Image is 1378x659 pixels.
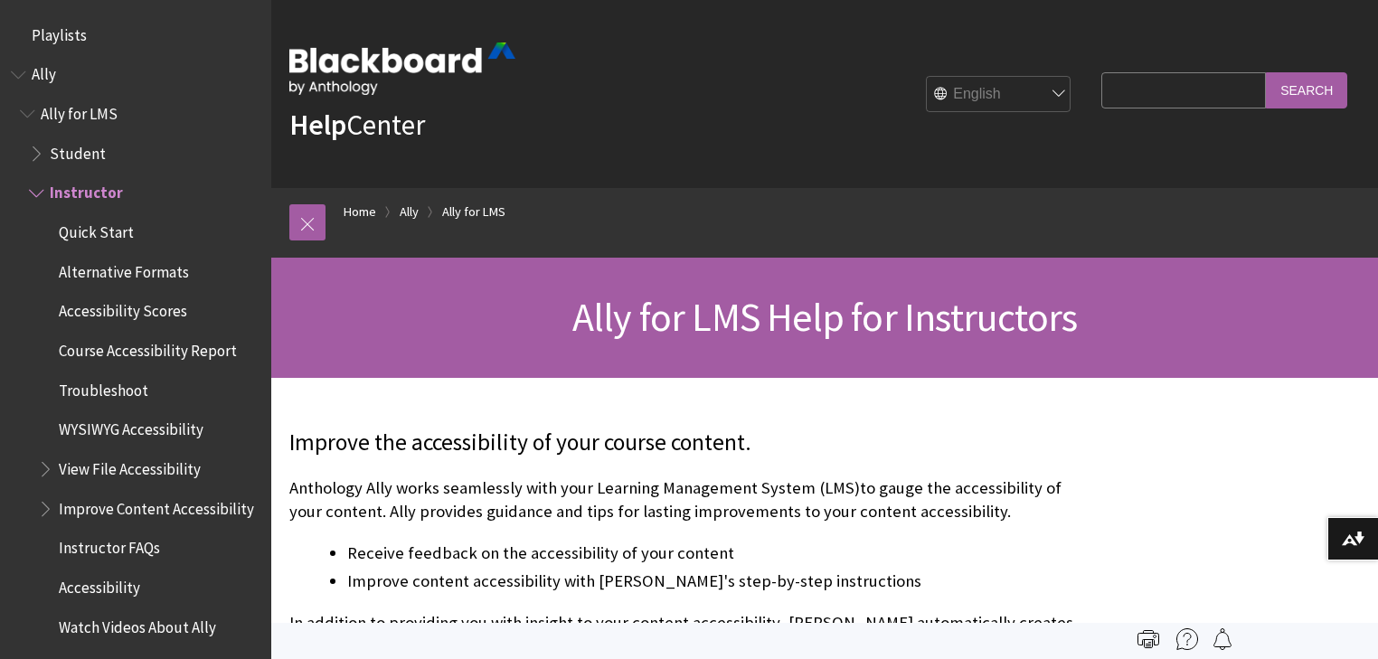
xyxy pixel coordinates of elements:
a: Ally [400,201,419,223]
a: Home [344,201,376,223]
a: HelpCenter [289,107,425,143]
select: Site Language Selector [927,77,1071,113]
img: Print [1137,628,1159,650]
span: WYSIWYG Accessibility [59,415,203,439]
img: Follow this page [1212,628,1233,650]
p: Anthology Ally works seamlessly with your Learning Management System (LMS)to gauge the accessibil... [289,476,1092,523]
li: Improve content accessibility with [PERSON_NAME]'s step-by-step instructions [347,569,1092,594]
span: Ally for LMS Help for Instructors [572,292,1078,342]
span: Course Accessibility Report [59,335,237,360]
li: Receive feedback on the accessibility of your content [347,541,1092,566]
span: Instructor FAQs [59,533,160,558]
span: Instructor [50,178,123,202]
span: Alternative Formats [59,257,189,281]
span: Accessibility Scores [59,297,187,321]
span: Watch Videos About Ally [59,612,216,636]
span: Improve Content Accessibility [59,494,254,518]
nav: Book outline for Playlists [11,20,260,51]
img: Blackboard by Anthology [289,42,515,95]
span: Ally [32,60,56,84]
span: Troubleshoot [59,375,148,400]
span: Student [50,138,106,163]
strong: Help [289,107,346,143]
input: Search [1266,72,1347,108]
a: Ally for LMS [442,201,505,223]
img: More help [1176,628,1198,650]
span: Quick Start [59,217,134,241]
span: Accessibility [59,572,140,597]
span: Ally for LMS [41,99,118,123]
span: Playlists [32,20,87,44]
p: Improve the accessibility of your course content. [289,427,1092,459]
span: View File Accessibility [59,454,201,478]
